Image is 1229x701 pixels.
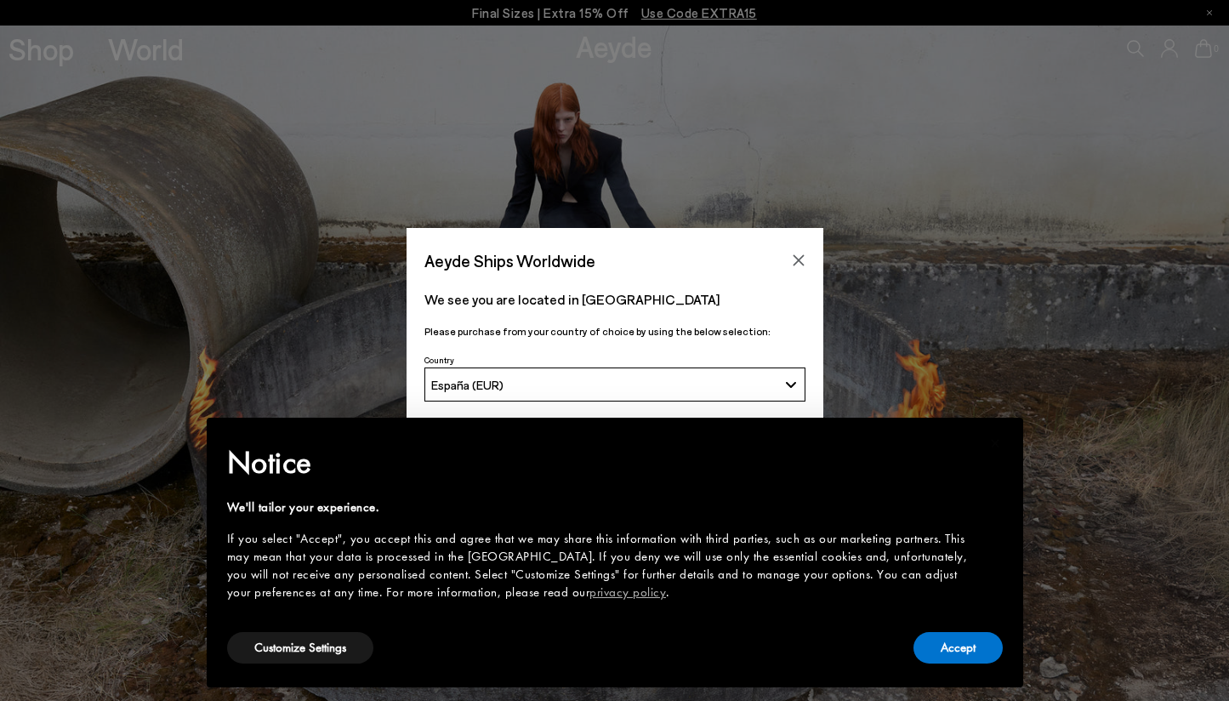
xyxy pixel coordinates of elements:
button: Customize Settings [227,632,373,664]
p: We see you are located in [GEOGRAPHIC_DATA] [424,289,805,310]
button: Close this notice [976,423,1016,464]
span: España (EUR) [431,378,504,392]
span: Country [424,355,454,365]
h2: Notice [227,441,976,485]
button: Accept [913,632,1003,664]
div: We'll tailor your experience. [227,499,976,516]
p: Please purchase from your country of choice by using the below selection: [424,323,805,339]
a: privacy policy [589,584,666,601]
button: Close [786,248,811,273]
span: Aeyde Ships Worldwide [424,246,595,276]
span: × [990,430,1001,456]
div: If you select "Accept", you accept this and agree that we may share this information with third p... [227,530,976,601]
